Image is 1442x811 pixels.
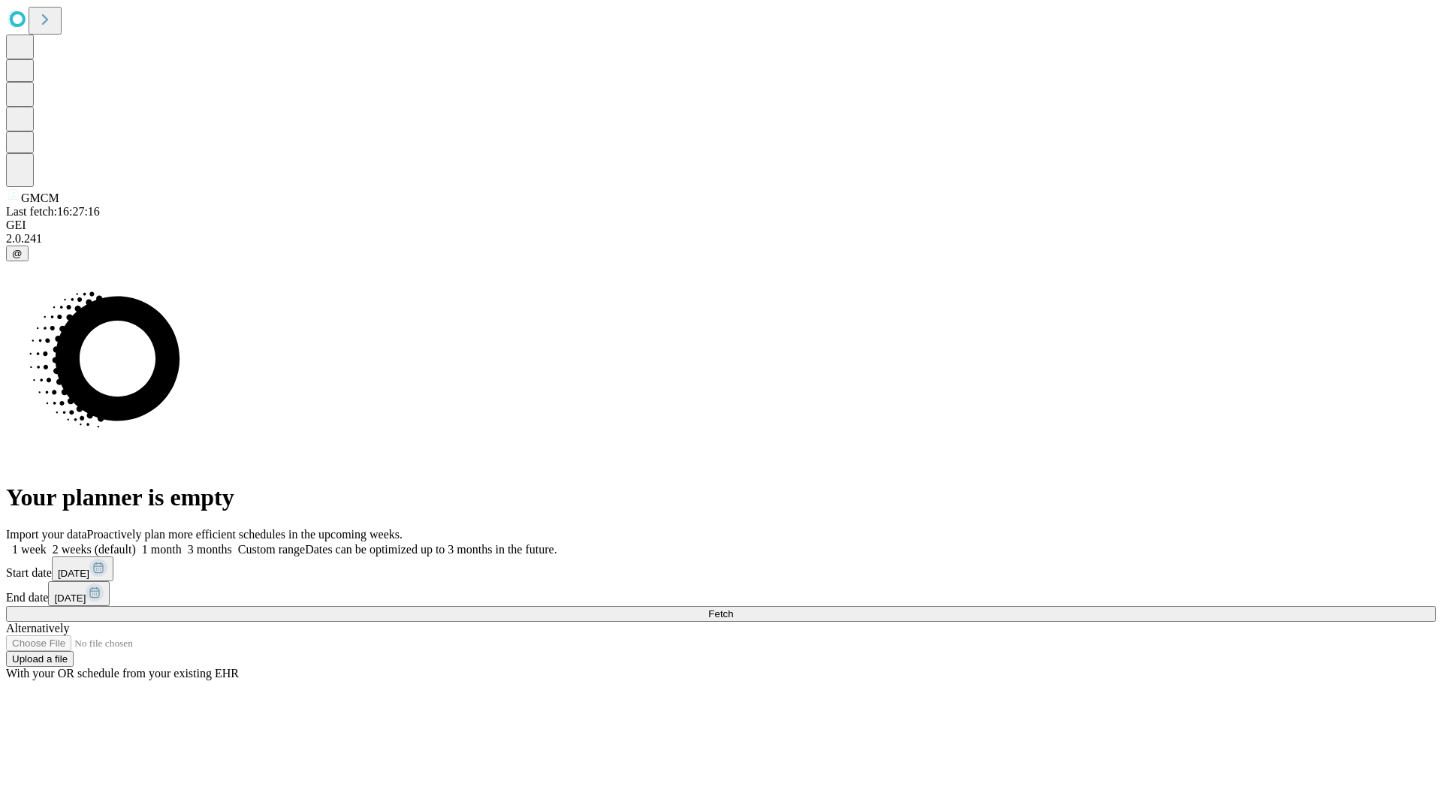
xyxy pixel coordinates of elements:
[6,205,100,218] span: Last fetch: 16:27:16
[58,568,89,579] span: [DATE]
[87,528,403,541] span: Proactively plan more efficient schedules in the upcoming weeks.
[6,622,69,635] span: Alternatively
[6,667,239,680] span: With your OR schedule from your existing EHR
[6,528,87,541] span: Import your data
[142,543,182,556] span: 1 month
[48,581,110,606] button: [DATE]
[238,543,305,556] span: Custom range
[6,556,1436,581] div: Start date
[53,543,136,556] span: 2 weeks (default)
[6,246,29,261] button: @
[305,543,557,556] span: Dates can be optimized up to 3 months in the future.
[54,592,86,604] span: [DATE]
[6,651,74,667] button: Upload a file
[52,556,113,581] button: [DATE]
[21,191,59,204] span: GMCM
[708,608,733,620] span: Fetch
[12,248,23,259] span: @
[188,543,232,556] span: 3 months
[6,581,1436,606] div: End date
[6,219,1436,232] div: GEI
[12,543,47,556] span: 1 week
[6,606,1436,622] button: Fetch
[6,484,1436,511] h1: Your planner is empty
[6,232,1436,246] div: 2.0.241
